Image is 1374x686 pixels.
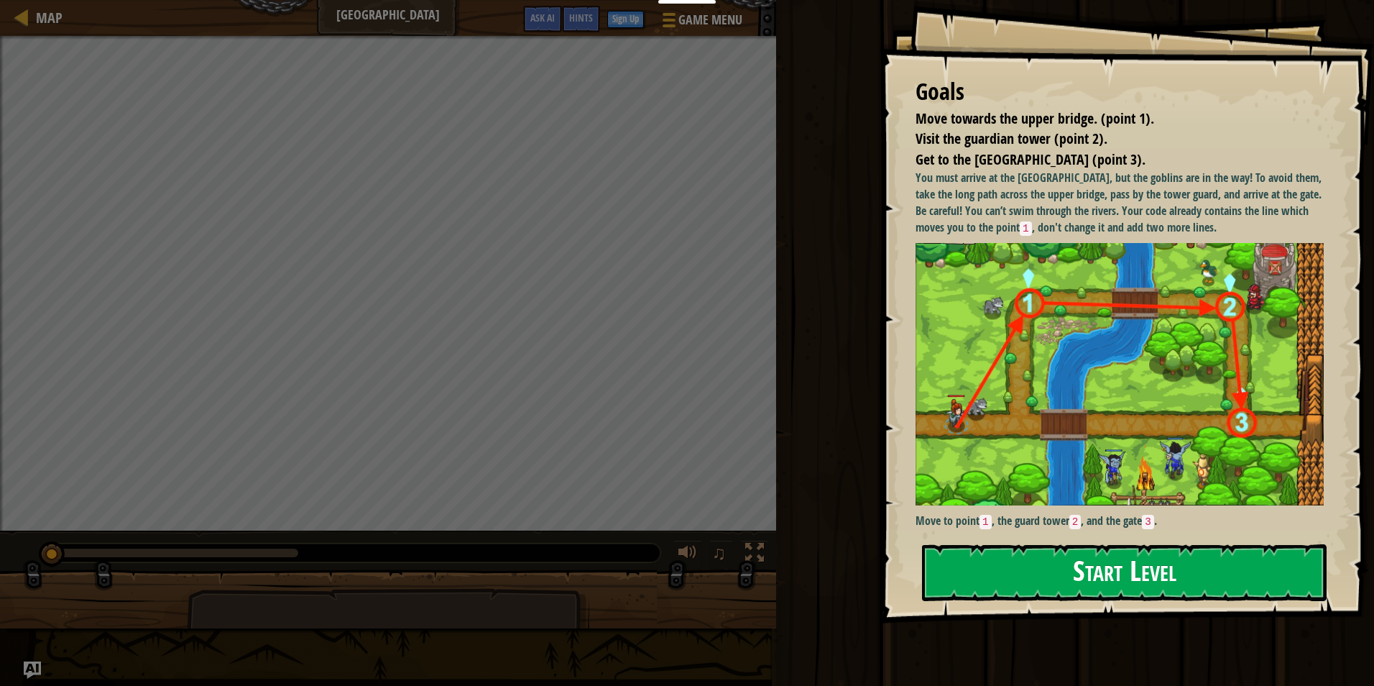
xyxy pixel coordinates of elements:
button: Ask AI [24,662,41,679]
span: Hints [569,11,593,24]
span: Game Menu [678,11,742,29]
a: Map [29,8,63,27]
span: Move towards the upper bridge. (point 1). [916,109,1154,128]
div: Goals [916,76,1324,109]
button: Ask AI [523,6,562,32]
code: 1 [1020,221,1032,236]
button: Toggle fullscreen [740,540,769,570]
li: Visit the guardian tower (point 2). [898,129,1320,150]
span: Visit the guardian tower (point 2). [916,129,1107,148]
button: Start Level [922,544,1327,601]
code: 1 [979,515,992,529]
code: 2 [1069,515,1082,529]
button: Adjust volume [673,540,702,570]
code: 3 [1142,515,1154,529]
p: You must arrive at the [GEOGRAPHIC_DATA], but the goblins are in the way! To avoid them, take the... [916,170,1334,236]
span: Ask AI [530,11,555,24]
button: Game Menu [651,6,751,40]
p: Move to point , the guard tower , and the gate . [916,513,1334,530]
span: Map [36,8,63,27]
span: ♫ [712,542,727,564]
button: ♫ [709,540,734,570]
span: Get to the [GEOGRAPHIC_DATA] (point 3). [916,150,1145,169]
button: Sign Up [607,11,644,28]
li: Get to the town gate (point 3). [898,150,1320,170]
li: Move towards the upper bridge. (point 1). [898,109,1320,129]
img: Old town road [916,243,1334,506]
